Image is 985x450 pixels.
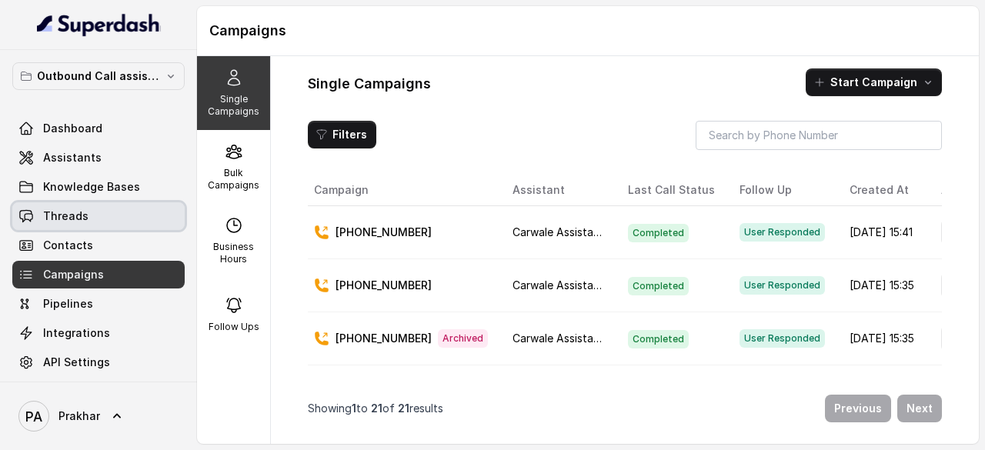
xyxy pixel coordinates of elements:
[336,278,432,293] p: [PHONE_NUMBER]
[203,93,264,118] p: Single Campaigns
[308,175,500,206] th: Campaign
[58,408,100,424] span: Prakhar
[371,402,382,415] span: 21
[837,259,929,312] td: [DATE] 15:35
[336,225,432,240] p: [PHONE_NUMBER]
[438,329,488,348] span: Archived
[513,332,604,345] span: Carwale Assistant
[628,277,689,295] span: Completed
[740,223,825,242] span: User Responded
[12,319,185,347] a: Integrations
[513,278,604,292] span: Carwale Assistant
[37,67,160,85] p: Outbound Call assistant
[500,175,616,206] th: Assistant
[513,225,604,238] span: Carwale Assistant
[203,167,264,192] p: Bulk Campaigns
[43,355,110,370] span: API Settings
[398,402,409,415] span: 21
[37,12,161,37] img: light.svg
[203,241,264,265] p: Business Hours
[837,206,929,259] td: [DATE] 15:41
[740,276,825,295] span: User Responded
[12,290,185,318] a: Pipelines
[209,18,967,43] h1: Campaigns
[308,401,443,416] p: Showing to of results
[12,144,185,172] a: Assistants
[837,175,929,206] th: Created At
[43,296,93,312] span: Pipelines
[897,395,942,422] button: Next
[837,365,929,418] td: [DATE] 15:33
[43,121,102,136] span: Dashboard
[43,325,110,341] span: Integrations
[825,395,891,422] button: Previous
[336,331,432,346] p: [PHONE_NUMBER]
[25,408,42,425] text: PA
[43,179,140,195] span: Knowledge Bases
[12,202,185,230] a: Threads
[628,330,689,348] span: Completed
[696,121,942,150] input: Search by Phone Number
[929,175,983,206] th: Action
[43,208,88,224] span: Threads
[12,232,185,259] a: Contacts
[12,348,185,376] a: API Settings
[12,395,185,438] a: Prakhar
[727,175,837,206] th: Follow Up
[628,224,689,242] span: Completed
[308,72,431,96] h1: Single Campaigns
[12,115,185,142] a: Dashboard
[209,321,259,333] p: Follow Ups
[12,378,185,405] a: Voices Library
[12,62,185,90] button: Outbound Call assistant
[806,68,942,96] button: Start Campaign
[43,267,104,282] span: Campaigns
[837,312,929,365] td: [DATE] 15:35
[616,175,727,206] th: Last Call Status
[12,173,185,201] a: Knowledge Bases
[12,261,185,288] a: Campaigns
[740,329,825,348] span: User Responded
[43,238,93,253] span: Contacts
[43,150,102,165] span: Assistants
[352,402,356,415] span: 1
[308,385,942,432] nav: Pagination
[308,121,376,148] button: Filters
